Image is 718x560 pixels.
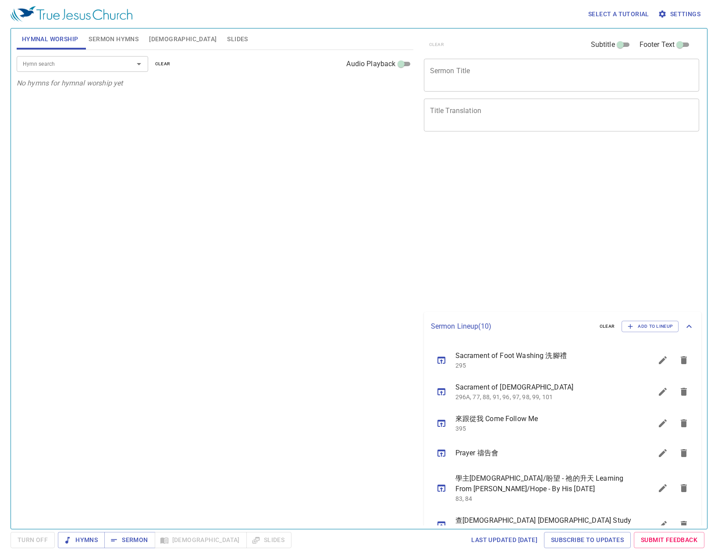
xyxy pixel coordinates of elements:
span: Add to Lineup [627,323,673,330]
div: Sermon Lineup(10)clearAdd to Lineup [424,312,702,341]
button: Select a tutorial [585,6,653,22]
p: 295 [455,361,632,370]
span: Prayer 禱告會 [455,448,632,458]
span: Hymnal Worship [22,34,78,45]
span: 學主[DEMOGRAPHIC_DATA]/盼望 - 祂的升天 Learning From [PERSON_NAME]/Hope - By His [DATE] [455,473,632,494]
span: Footer Text [640,39,675,50]
span: Sermon Hymns [89,34,139,45]
button: Hymns [58,532,105,548]
span: Settings [660,9,700,20]
a: Last updated [DATE] [468,532,541,548]
span: 查[DEMOGRAPHIC_DATA] [DEMOGRAPHIC_DATA] Study [455,515,632,526]
button: clear [594,321,620,332]
button: Sermon [104,532,155,548]
p: Sermon Lineup ( 10 ) [431,321,593,332]
button: Add to Lineup [622,321,679,332]
span: 來跟從我 Come Follow Me [455,414,632,424]
span: [DEMOGRAPHIC_DATA] [149,34,217,45]
i: No hymns for hymnal worship yet [17,79,123,87]
span: Slides [227,34,248,45]
p: 395 [455,424,632,433]
span: Sermon [111,535,148,546]
span: clear [600,323,615,330]
span: Select a tutorial [588,9,649,20]
span: Submit Feedback [641,535,697,546]
span: Audio Playback [346,59,395,69]
a: Subscribe to Updates [544,532,631,548]
button: Open [133,58,145,70]
span: Last updated [DATE] [471,535,537,546]
p: 296A, 77, 88, 91, 96, 97, 98, 99, 101 [455,393,632,401]
a: Submit Feedback [634,532,704,548]
span: Subscribe to Updates [551,535,624,546]
button: clear [150,59,176,69]
span: Subtitle [591,39,615,50]
img: True Jesus Church [11,6,132,22]
span: clear [155,60,171,68]
span: Hymns [65,535,98,546]
iframe: from-child [420,141,645,308]
p: 83, 84 [455,494,632,503]
button: Settings [656,6,704,22]
span: Sacrament of Foot Washing 洗腳禮 [455,351,632,361]
span: Sacrament of [DEMOGRAPHIC_DATA] [455,382,632,393]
